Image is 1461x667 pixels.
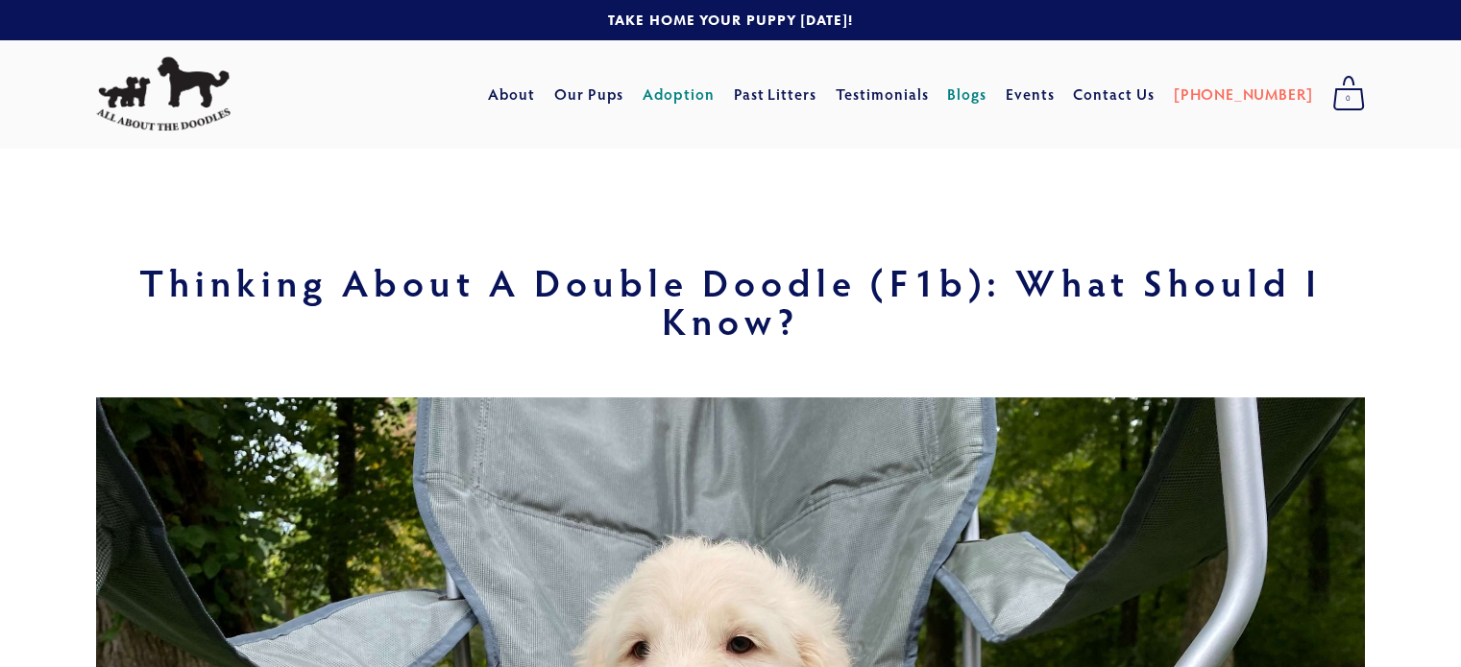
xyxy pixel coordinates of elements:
[554,77,624,111] a: Our Pups
[734,83,817,104] a: Past Litters
[1174,77,1313,111] a: [PHONE_NUMBER]
[1323,70,1375,118] a: 0 items in cart
[836,77,929,111] a: Testimonials
[1006,77,1055,111] a: Events
[643,77,715,111] a: Adoption
[1073,77,1155,111] a: Contact Us
[947,77,986,111] a: Blogs
[1332,86,1365,111] span: 0
[488,77,535,111] a: About
[96,57,231,131] img: All About The Doodles
[96,263,1365,340] h1: Thinking About a Double Doodle (F1b): What Should I Know?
